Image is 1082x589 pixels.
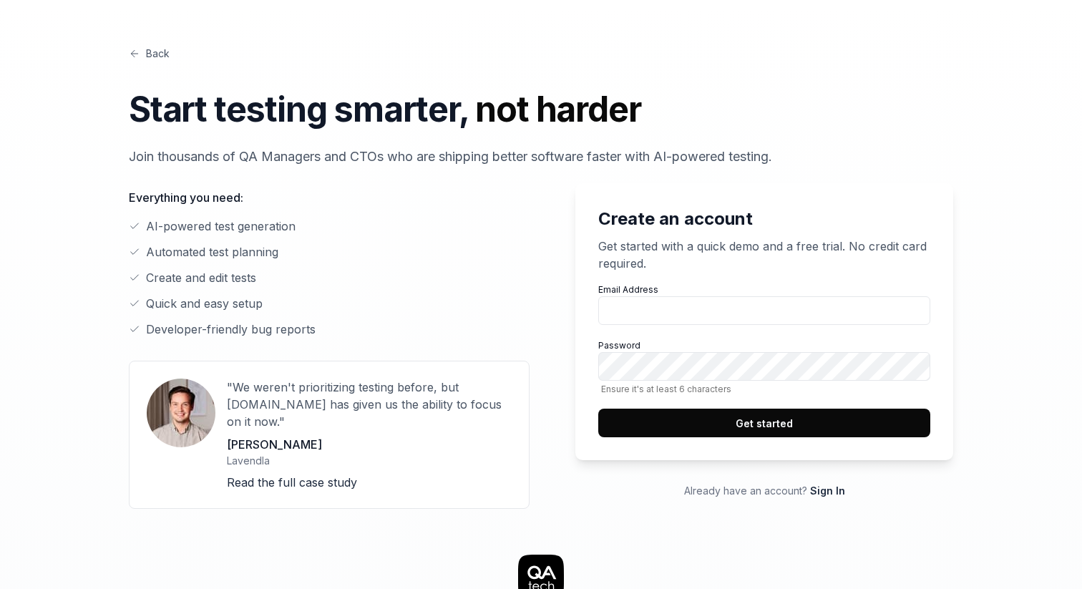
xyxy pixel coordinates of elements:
li: Create and edit tests [129,269,530,286]
label: Password [598,339,930,394]
a: Read the full case study [227,475,357,490]
p: Already have an account? [575,483,953,498]
li: Developer-friendly bug reports [129,321,530,338]
img: User avatar [147,379,215,447]
p: Lavendla [227,453,512,468]
label: Email Address [598,283,930,325]
p: Get started with a quick demo and a free trial. No credit card required. [598,238,930,272]
span: not harder [475,88,640,130]
p: [PERSON_NAME] [227,436,512,453]
input: Email Address [598,296,930,325]
button: Get started [598,409,930,437]
h2: Create an account [598,206,930,232]
li: Automated test planning [129,243,530,261]
span: Ensure it's at least 6 characters [598,384,930,394]
h1: Start testing smarter, [129,84,953,135]
a: Back [129,46,170,61]
li: Quick and easy setup [129,295,530,312]
input: PasswordEnsure it's at least 6 characters [598,352,930,381]
li: AI-powered test generation [129,218,530,235]
p: "We weren't prioritizing testing before, but [DOMAIN_NAME] has given us the ability to focus on i... [227,379,512,430]
a: Sign In [810,485,845,497]
p: Everything you need: [129,189,530,206]
p: Join thousands of QA Managers and CTOs who are shipping better software faster with AI-powered te... [129,147,953,166]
